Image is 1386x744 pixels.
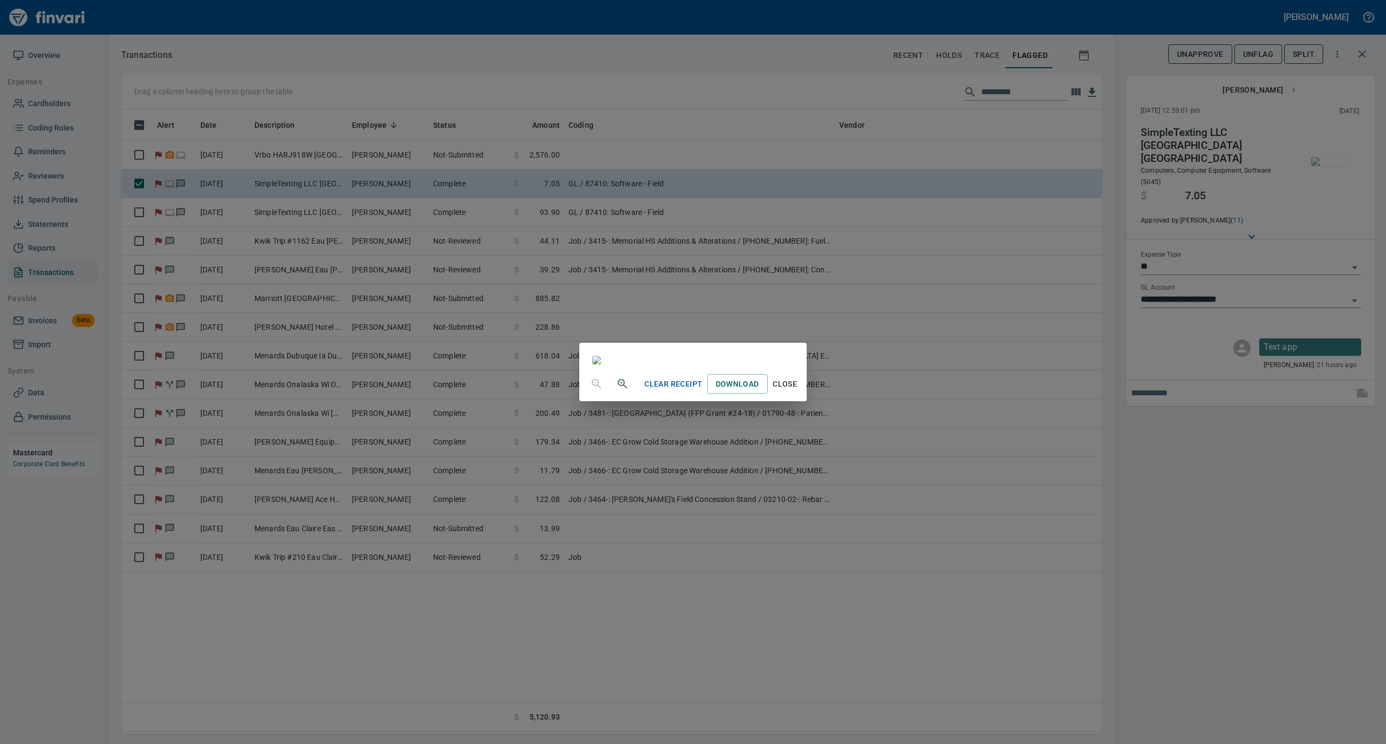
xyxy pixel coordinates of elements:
[592,356,601,364] img: receipts%2Fmarketjohnson%2F2025-09-25%2FMuisxH6P3vOH8i8oVSZRn9NadiA3__E5Yk5WPsRvWysKsSxTqs.jpg
[772,377,798,391] span: Close
[707,374,768,394] a: Download
[768,374,802,394] button: Close
[640,374,707,394] button: Clear Receipt
[716,377,759,391] span: Download
[644,377,702,391] span: Clear Receipt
